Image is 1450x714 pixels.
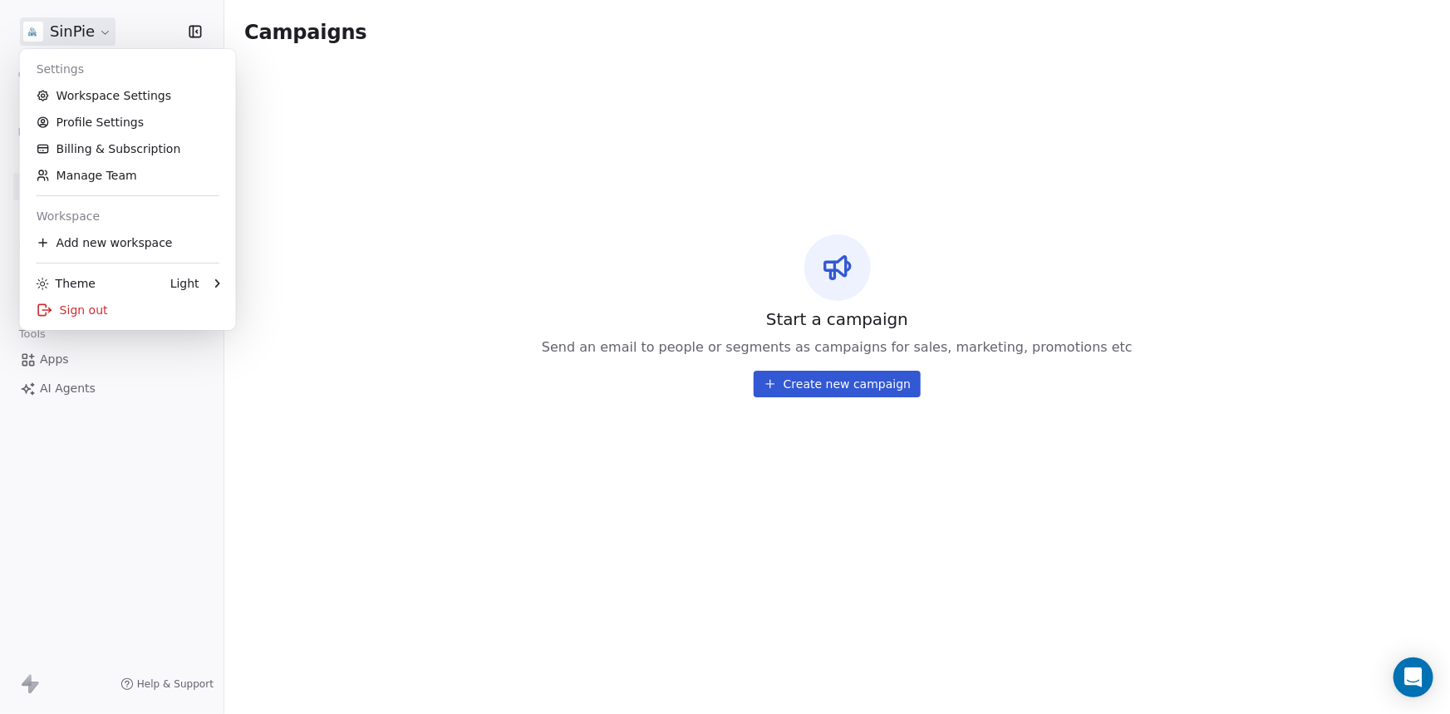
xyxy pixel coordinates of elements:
[27,297,229,323] div: Sign out
[27,135,229,162] a: Billing & Subscription
[27,82,229,109] a: Workspace Settings
[27,229,229,256] div: Add new workspace
[170,275,199,292] div: Light
[27,162,229,189] a: Manage Team
[27,56,229,82] div: Settings
[27,109,229,135] a: Profile Settings
[37,275,96,292] div: Theme
[27,203,229,229] div: Workspace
